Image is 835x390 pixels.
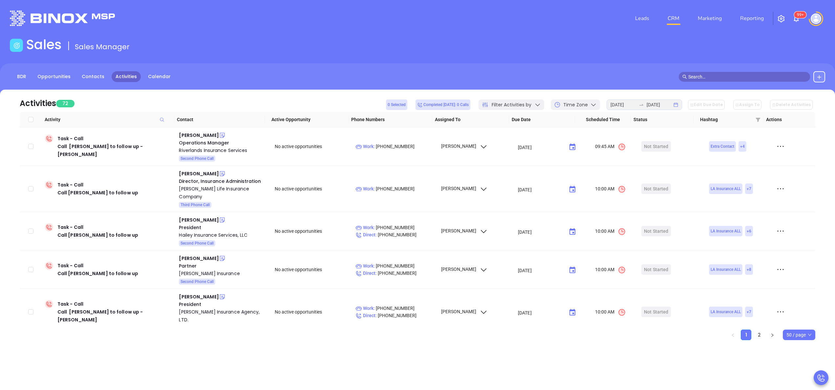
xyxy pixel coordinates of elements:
th: Phone Numbers [349,112,432,127]
a: CRM [665,12,682,25]
button: right [767,330,778,340]
a: 1 [741,330,751,340]
span: [PERSON_NAME] [440,309,488,314]
span: left [731,333,735,337]
span: + 4 [740,143,745,150]
a: Marketing [695,12,724,25]
span: Sales Manager [75,42,130,52]
th: Due Date [509,112,575,127]
div: [PERSON_NAME] [179,293,219,301]
span: 10:00 AM [595,308,626,316]
span: Extra Contact [711,143,734,150]
span: LA Insurance ALL [711,227,741,235]
span: 72 [56,100,75,107]
button: Delete Activities [770,100,813,110]
button: Assign To [733,100,761,110]
button: Edit Due Date [688,100,725,110]
a: Calendar [144,71,175,82]
a: Reporting [738,12,766,25]
p: [PHONE_NUMBER] [355,185,435,192]
span: Hashtag [700,116,752,123]
p: [PHONE_NUMBER] [355,224,435,231]
div: Task - Call [57,181,138,197]
a: Contacts [78,71,108,82]
span: search [682,75,687,79]
a: Riverlands Insurance Services [179,146,266,154]
span: 09:45 AM [595,143,626,151]
input: MM/DD/YYYY [518,228,563,235]
a: [PERSON_NAME] Life Insurance Company [179,185,266,201]
a: Activities [112,71,141,82]
img: iconSetting [777,15,785,23]
th: Assigned To [432,112,509,127]
span: Activity [45,116,172,123]
li: Next Page [767,330,778,340]
span: Work : [355,144,375,149]
div: Not Started [644,264,668,275]
div: No active opportunities [275,308,350,315]
div: Task - Call [57,300,174,324]
img: user [811,13,821,24]
div: Task - Call [57,135,174,158]
div: Activities [20,97,56,109]
div: Director, Insurance Administration [179,178,266,185]
div: President [179,224,266,231]
div: Not Started [644,184,668,194]
span: Direct : [355,313,377,318]
div: Page Size [783,330,815,340]
span: Work : [355,306,375,311]
span: 0 Selected [388,101,406,108]
span: Completed [DATE]: 0 Calls [417,101,469,108]
span: [PERSON_NAME] [440,228,488,233]
div: No active opportunities [275,185,350,192]
button: Choose date, selected date is Sep 22, 2025 [566,183,579,196]
span: Direct : [355,271,377,276]
div: Call [PERSON_NAME] to follow up - [PERSON_NAME] [57,308,174,324]
button: Choose date, selected date is Sep 22, 2025 [566,306,579,319]
a: Leads [632,12,652,25]
p: [PHONE_NUMBER] [355,305,435,312]
div: No active opportunities [275,227,350,235]
span: swap-right [639,102,644,107]
input: MM/DD/YYYY [518,309,563,316]
div: Partner [179,262,266,270]
input: Start date [610,101,636,108]
a: BDR [13,71,30,82]
th: Scheduled Time [575,112,631,127]
span: Third Phone Call [181,201,210,208]
div: [PERSON_NAME] [179,216,219,224]
span: 10:00 AM [595,227,626,236]
span: 10:00 AM [595,185,626,193]
span: right [770,333,774,337]
div: Hailey Insurance Services, LLC [179,231,266,239]
li: 2 [754,330,764,340]
div: [PERSON_NAME] [179,170,219,178]
th: Status [631,112,694,127]
input: MM/DD/YYYY [518,144,563,150]
div: Call [PERSON_NAME] to follow up [57,231,138,239]
button: Choose date, selected date is Sep 22, 2025 [566,141,579,154]
button: Choose date, selected date is Sep 22, 2025 [566,225,579,238]
div: [PERSON_NAME] Insurance Agency, LTD. [179,308,266,324]
div: No active opportunities [275,266,350,273]
span: + 8 [747,266,751,273]
p: [PHONE_NUMBER] [355,270,435,277]
a: Opportunities [33,71,75,82]
div: Not Started [644,141,668,152]
th: Active Opportunity [265,112,349,127]
input: Search… [688,73,806,80]
th: Actions [763,112,805,127]
span: Second Phone Call [181,278,214,285]
button: left [728,330,738,340]
p: [PHONE_NUMBER] [355,231,435,238]
span: Time Zone [563,101,588,108]
button: Choose date, selected date is Sep 22, 2025 [566,264,579,277]
input: MM/DD/YYYY [518,186,563,193]
a: [PERSON_NAME] Insurance [179,270,266,277]
div: Not Started [644,226,668,236]
span: 10:00 AM [595,266,626,274]
p: [PHONE_NUMBER] [355,262,435,270]
span: Second Phone Call [181,155,214,162]
div: Task - Call [57,223,138,239]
